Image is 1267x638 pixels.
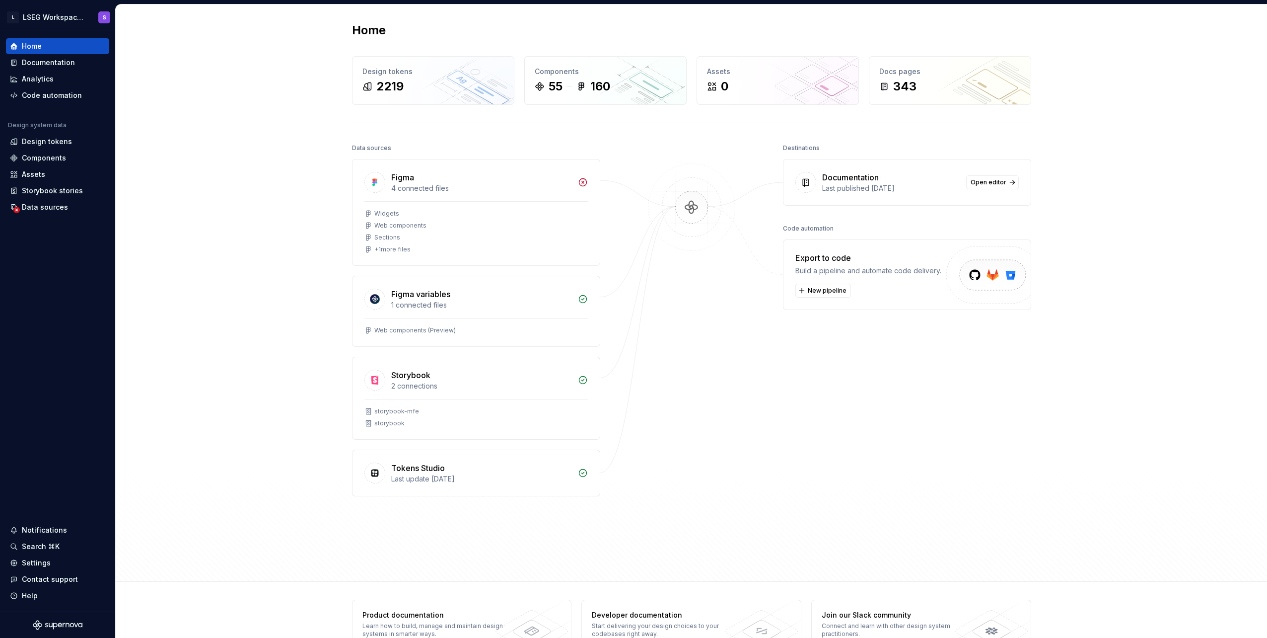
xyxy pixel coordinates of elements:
[822,171,879,183] div: Documentation
[391,288,450,300] div: Figma variables
[352,159,600,266] a: Figma4 connected filesWidgetsWeb componentsSections+1more files
[22,591,38,601] div: Help
[707,67,848,77] div: Assets
[23,12,86,22] div: LSEG Workspace Design System
[352,22,386,38] h2: Home
[391,171,414,183] div: Figma
[352,357,600,440] a: Storybook2 connectionsstorybook-mfestorybook
[22,186,83,196] div: Storybook stories
[352,141,391,155] div: Data sources
[22,90,82,100] div: Code automation
[697,56,859,105] a: Assets0
[374,234,400,241] div: Sections
[6,87,109,103] a: Code automation
[535,67,676,77] div: Components
[6,555,109,571] a: Settings
[893,79,916,94] div: 343
[33,620,82,630] svg: Supernova Logo
[6,71,109,87] a: Analytics
[783,222,834,236] div: Code automation
[22,169,45,179] div: Assets
[8,121,67,129] div: Design system data
[524,56,687,105] a: Components55160
[795,252,941,264] div: Export to code
[971,178,1006,186] span: Open editor
[783,141,820,155] div: Destinations
[22,153,66,163] div: Components
[795,284,851,298] button: New pipeline
[879,67,1021,77] div: Docs pages
[352,276,600,347] a: Figma variables1 connected filesWeb components (Preview)
[362,610,507,620] div: Product documentation
[391,300,572,310] div: 1 connected files
[362,622,507,638] div: Learn how to build, manage and maintain design systems in smarter ways.
[822,622,966,638] div: Connect and learn with other design system practitioners.
[391,474,572,484] div: Last update [DATE]
[6,55,109,71] a: Documentation
[6,134,109,150] a: Design tokens
[374,222,426,230] div: Web components
[549,79,563,94] div: 55
[374,419,405,427] div: storybook
[22,41,42,51] div: Home
[374,210,399,218] div: Widgets
[22,525,67,535] div: Notifications
[362,67,504,77] div: Design tokens
[6,38,109,54] a: Home
[374,326,456,334] div: Web components (Preview)
[22,202,68,212] div: Data sources
[6,588,109,604] button: Help
[795,266,941,276] div: Build a pipeline and automate code delivery.
[6,183,109,199] a: Storybook stories
[822,610,966,620] div: Join our Slack community
[6,150,109,166] a: Components
[374,407,419,415] div: storybook-mfe
[6,522,109,538] button: Notifications
[808,287,846,295] span: New pipeline
[22,74,54,84] div: Analytics
[22,542,60,552] div: Search ⌘K
[869,56,1031,105] a: Docs pages343
[374,245,411,253] div: + 1 more files
[6,166,109,182] a: Assets
[22,558,51,568] div: Settings
[391,183,572,193] div: 4 connected files
[6,539,109,555] button: Search ⌘K
[6,571,109,587] button: Contact support
[352,450,600,496] a: Tokens StudioLast update [DATE]
[7,11,19,23] div: L
[22,58,75,68] div: Documentation
[592,622,736,638] div: Start delivering your design choices to your codebases right away.
[966,175,1019,189] a: Open editor
[376,79,404,94] div: 2219
[2,6,113,28] button: LLSEG Workspace Design SystemS
[6,199,109,215] a: Data sources
[22,574,78,584] div: Contact support
[391,381,572,391] div: 2 connections
[822,183,960,193] div: Last published [DATE]
[590,79,610,94] div: 160
[391,369,430,381] div: Storybook
[391,462,445,474] div: Tokens Studio
[352,56,514,105] a: Design tokens2219
[721,79,728,94] div: 0
[22,137,72,147] div: Design tokens
[103,13,106,21] div: S
[592,610,736,620] div: Developer documentation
